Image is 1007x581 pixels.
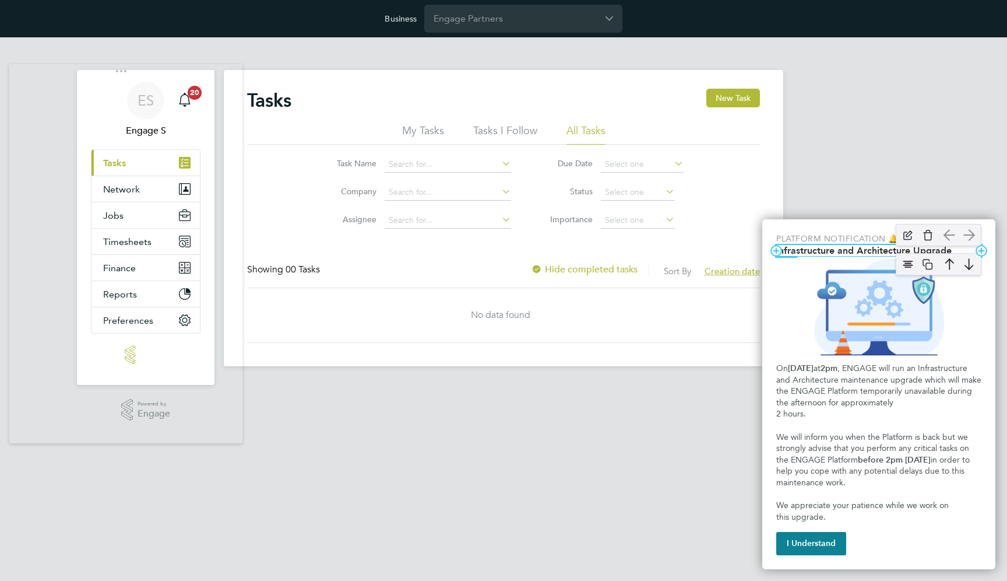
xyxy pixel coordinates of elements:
[899,256,917,273] img: align-center.svg
[601,184,675,201] input: Select one
[385,212,511,229] input: Search for...
[286,264,320,275] span: 00 Tasks
[706,89,760,107] button: New Task
[540,214,593,225] label: Importance
[324,186,376,197] label: Company
[531,264,638,275] label: Hide completed tasks
[776,500,981,512] p: We appreciate your patience while we work on
[664,265,691,276] label: Sort By
[247,264,322,276] div: Showing
[324,158,376,169] label: Task Name
[899,226,917,244] img: edit-icon.svg
[601,156,684,173] input: Select one
[919,226,936,244] img: delete-icon.svg
[540,186,593,197] label: Status
[821,363,837,373] strong: 2pm
[473,124,537,145] li: Tasks I Follow
[776,512,981,523] p: this upgrade.
[402,124,444,145] li: My Tasks
[960,226,978,244] img: arrow-right.svg
[385,184,511,201] input: Search for...
[797,257,962,358] img: Clock with the hour dial moving back one hour
[941,256,958,273] img: arrow-up.svg
[324,214,376,225] label: Assignee
[919,256,936,273] img: copy-icon.svg
[776,363,788,373] span: On
[814,363,821,373] span: at
[776,432,971,465] span: We will inform you when the Platform is back but we strongly advise that you perform any critical...
[762,219,995,569] div: Infrastructure and Architecture Upgrade
[788,363,814,373] strong: [DATE]
[776,363,984,408] span: , ENGAGE will run an Infrastructure and Architecture maintenance upgrade which will make the ENGA...
[941,226,958,244] img: arrow-left.svg
[705,265,760,276] span: Creation date
[776,455,972,488] span: in order to help you cope with any potential delays due to this maintenance work.
[776,233,981,245] p: Platform Notification 🔔
[776,408,981,420] p: 2 hours.
[247,89,291,112] h2: Tasks
[776,532,846,555] button: I Understand
[540,158,593,169] label: Due Date
[385,156,511,173] input: Search for...
[601,212,675,229] input: Select one
[566,124,605,145] li: All Tasks
[960,256,978,273] img: arrow-down.svg
[858,455,931,465] strong: before 2pm [DATE]
[247,309,754,321] div: No data found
